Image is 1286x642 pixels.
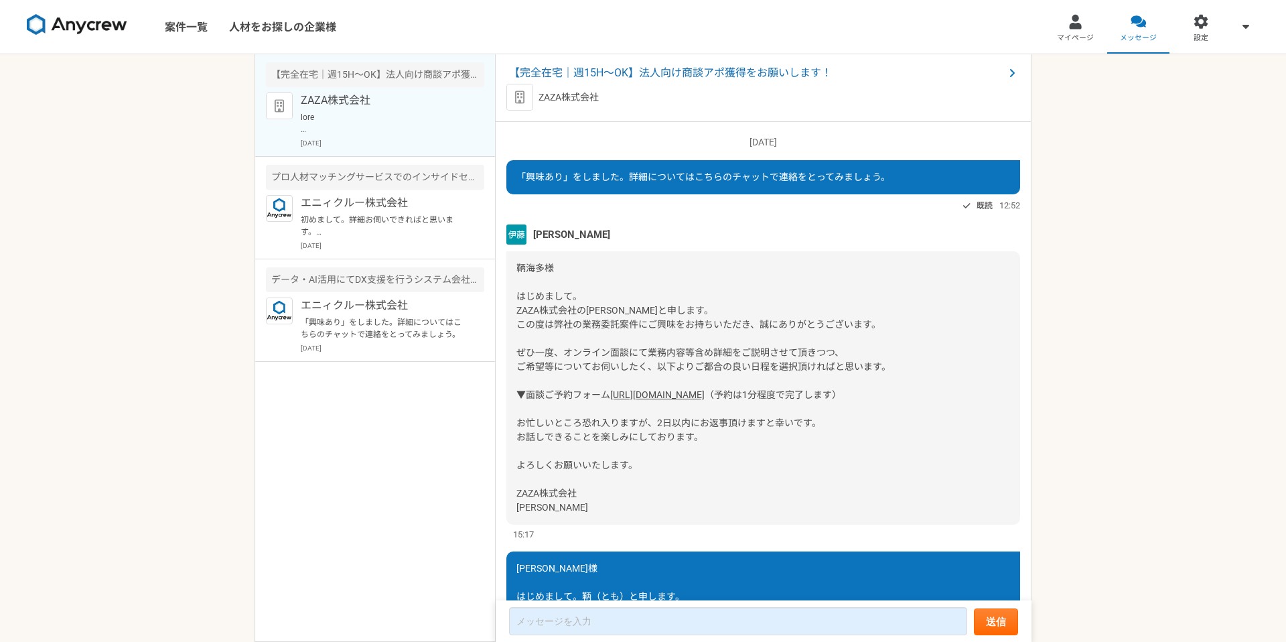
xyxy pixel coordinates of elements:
[301,343,484,353] p: [DATE]
[610,389,705,400] a: [URL][DOMAIN_NAME]
[506,84,533,111] img: default_org_logo-42cde973f59100197ec2c8e796e4974ac8490bb5b08a0eb061ff975e4574aa76.png
[974,608,1018,635] button: 送信
[513,528,534,541] span: 15:17
[266,298,293,324] img: logo_text_blue_01.png
[301,138,484,148] p: [DATE]
[266,92,293,119] img: default_org_logo-42cde973f59100197ec2c8e796e4974ac8490bb5b08a0eb061ff975e4574aa76.png
[1194,33,1208,44] span: 設定
[301,241,484,251] p: [DATE]
[1120,33,1157,44] span: メッセージ
[999,199,1020,212] span: 12:52
[509,65,1004,81] span: 【完全在宅｜週15H〜OK】法人向け商談アポ獲得をお願いします！
[266,62,484,87] div: 【完全在宅｜週15H〜OK】法人向け商談アポ獲得をお願いします！
[266,195,293,222] img: logo_text_blue_01.png
[1057,33,1094,44] span: マイページ
[516,172,890,182] span: 「興味あり」をしました。詳細についてはこちらのチャットで連絡をとってみましょう。
[533,227,610,242] span: [PERSON_NAME]
[977,198,993,214] span: 既読
[301,195,466,211] p: エニィクルー株式会社
[516,263,891,400] span: 鞆海多様 はじめまして。 ZAZA株式会社の[PERSON_NAME]と申します。 この度は弊社の業務委託案件にご興味をお持ちいただき、誠にありがとうございます。 ぜひ一度、オンライン面談にて業...
[539,90,599,105] p: ZAZA株式会社
[266,165,484,190] div: プロ人材マッチングサービスでのインサイドセールス/カスタマーサクセス
[301,316,466,340] p: 「興味あり」をしました。詳細についてはこちらのチャットで連絡をとってみましょう。
[301,92,466,109] p: ZAZA株式会社
[506,224,526,245] img: unnamed.png
[301,214,466,238] p: 初めまして。詳細お伺いできればと思います。 よろしくお願いいたします。
[506,135,1020,149] p: [DATE]
[27,14,127,36] img: 8DqYSo04kwAAAAASUVORK5CYII=
[266,267,484,292] div: データ・AI活用にてDX支援を行うシステム会社でのインサイドセールスを募集
[301,111,466,135] p: lore ipsumdolors。 AMETconsecteturad。 elitseddoeiusmo、temporinci。 utlaboreetdolorem。 === al：7474e7...
[301,298,466,314] p: エニィクルー株式会社
[516,389,841,513] span: （予約は1分程度で完了します） お忙しいところ恐れ入りますが、2日以内にお返事頂けますと幸いです。 お話しできることを楽しみにしております。 よろしくお願いいたします。 ZAZA株式会社 [PE...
